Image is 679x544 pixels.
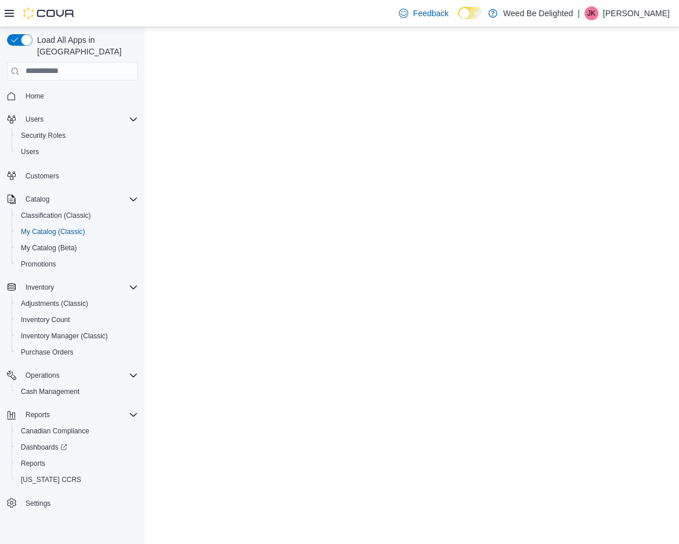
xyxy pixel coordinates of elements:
[16,313,75,327] a: Inventory Count
[413,8,448,19] span: Feedback
[21,496,138,510] span: Settings
[2,167,143,184] button: Customers
[16,241,82,255] a: My Catalog (Beta)
[2,367,143,384] button: Operations
[16,297,93,311] a: Adjustments (Classic)
[394,2,453,25] a: Feedback
[12,256,143,272] button: Promotions
[32,34,138,57] span: Load All Apps in [GEOGRAPHIC_DATA]
[584,6,598,20] div: Jordan Knott
[16,129,138,143] span: Security Roles
[16,385,138,399] span: Cash Management
[21,260,56,269] span: Promotions
[458,19,459,20] span: Dark Mode
[12,439,143,455] a: Dashboards
[2,279,143,295] button: Inventory
[26,371,60,380] span: Operations
[21,192,54,206] button: Catalog
[21,443,67,452] span: Dashboards
[503,6,573,20] p: Weed Be Delighted
[12,344,143,360] button: Purchase Orders
[16,440,138,454] span: Dashboards
[16,457,138,470] span: Reports
[21,147,39,156] span: Users
[12,127,143,144] button: Security Roles
[16,129,70,143] a: Security Roles
[21,112,48,126] button: Users
[16,225,138,239] span: My Catalog (Classic)
[16,145,43,159] a: Users
[2,495,143,512] button: Settings
[21,299,88,308] span: Adjustments (Classic)
[12,328,143,344] button: Inventory Manager (Classic)
[12,144,143,160] button: Users
[21,387,79,396] span: Cash Management
[21,192,138,206] span: Catalog
[21,331,108,341] span: Inventory Manager (Classic)
[21,211,91,220] span: Classification (Classic)
[21,426,89,436] span: Canadian Compliance
[23,8,75,19] img: Cova
[21,280,59,294] button: Inventory
[21,475,81,484] span: [US_STATE] CCRS
[12,472,143,488] button: [US_STATE] CCRS
[21,408,55,422] button: Reports
[603,6,670,20] p: [PERSON_NAME]
[21,496,55,510] a: Settings
[16,345,78,359] a: Purchase Orders
[2,111,143,127] button: Users
[21,368,64,382] button: Operations
[12,423,143,439] button: Canadian Compliance
[16,241,138,255] span: My Catalog (Beta)
[21,89,138,103] span: Home
[16,297,138,311] span: Adjustments (Classic)
[16,225,90,239] a: My Catalog (Classic)
[26,195,49,204] span: Catalog
[7,83,138,542] nav: Complex example
[16,424,94,438] a: Canadian Compliance
[16,440,72,454] a: Dashboards
[26,115,43,124] span: Users
[2,87,143,104] button: Home
[16,257,61,271] a: Promotions
[21,89,49,103] a: Home
[12,384,143,400] button: Cash Management
[21,131,66,140] span: Security Roles
[21,315,70,324] span: Inventory Count
[16,145,138,159] span: Users
[16,457,50,470] a: Reports
[16,257,138,271] span: Promotions
[21,169,64,183] a: Customers
[21,243,77,253] span: My Catalog (Beta)
[16,473,86,487] a: [US_STATE] CCRS
[21,168,138,182] span: Customers
[16,329,112,343] a: Inventory Manager (Classic)
[21,112,138,126] span: Users
[21,348,74,357] span: Purchase Orders
[578,6,580,20] p: |
[2,191,143,207] button: Catalog
[16,209,96,222] a: Classification (Classic)
[21,227,85,236] span: My Catalog (Classic)
[2,407,143,423] button: Reports
[21,280,138,294] span: Inventory
[587,6,596,20] span: JK
[21,408,138,422] span: Reports
[16,473,138,487] span: Washington CCRS
[26,171,59,181] span: Customers
[12,455,143,472] button: Reports
[21,459,45,468] span: Reports
[16,424,138,438] span: Canadian Compliance
[26,499,50,508] span: Settings
[12,240,143,256] button: My Catalog (Beta)
[16,313,138,327] span: Inventory Count
[12,295,143,312] button: Adjustments (Classic)
[12,312,143,328] button: Inventory Count
[12,224,143,240] button: My Catalog (Classic)
[26,92,44,101] span: Home
[26,410,50,419] span: Reports
[458,7,482,19] input: Dark Mode
[21,368,138,382] span: Operations
[16,345,138,359] span: Purchase Orders
[16,209,138,222] span: Classification (Classic)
